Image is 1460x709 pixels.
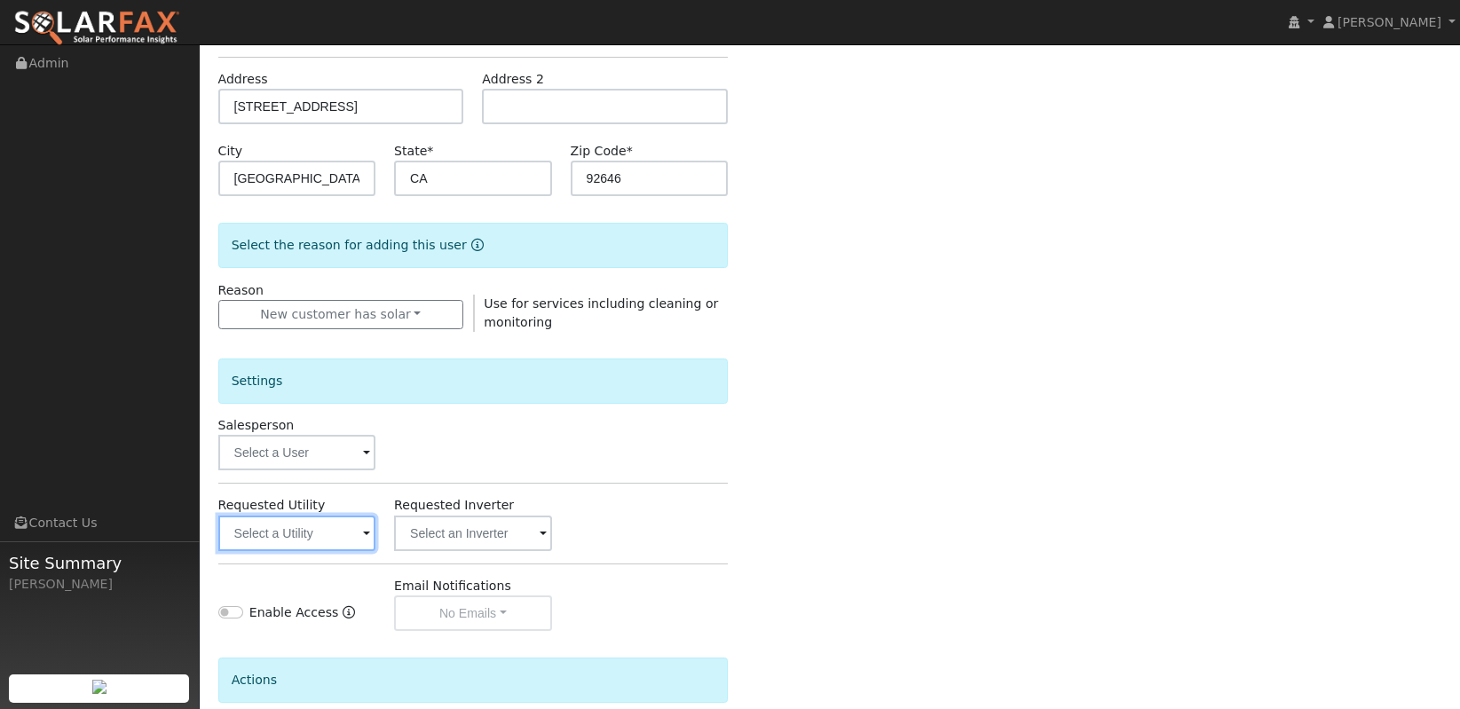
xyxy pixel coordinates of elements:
[218,516,375,551] input: Select a Utility
[249,603,339,622] label: Enable Access
[218,435,375,470] input: Select a User
[9,551,190,575] span: Site Summary
[218,300,464,330] button: New customer has solar
[394,516,551,551] input: Select an Inverter
[427,144,433,158] span: Required
[218,70,268,89] label: Address
[394,496,514,515] label: Requested Inverter
[218,358,729,404] div: Settings
[571,142,633,161] label: Zip Code
[218,416,295,435] label: Salesperson
[92,680,107,694] img: retrieve
[627,144,633,158] span: Required
[343,603,355,631] a: Enable Access
[218,658,729,703] div: Actions
[218,223,729,268] div: Select the reason for adding this user
[482,70,544,89] label: Address 2
[394,577,511,595] label: Email Notifications
[467,238,484,252] a: Reason for new user
[218,142,243,161] label: City
[484,296,718,329] span: Use for services including cleaning or monitoring
[218,496,326,515] label: Requested Utility
[1338,15,1441,29] span: [PERSON_NAME]
[9,575,190,594] div: [PERSON_NAME]
[13,10,180,47] img: SolarFax
[218,281,264,300] label: Reason
[394,142,433,161] label: State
